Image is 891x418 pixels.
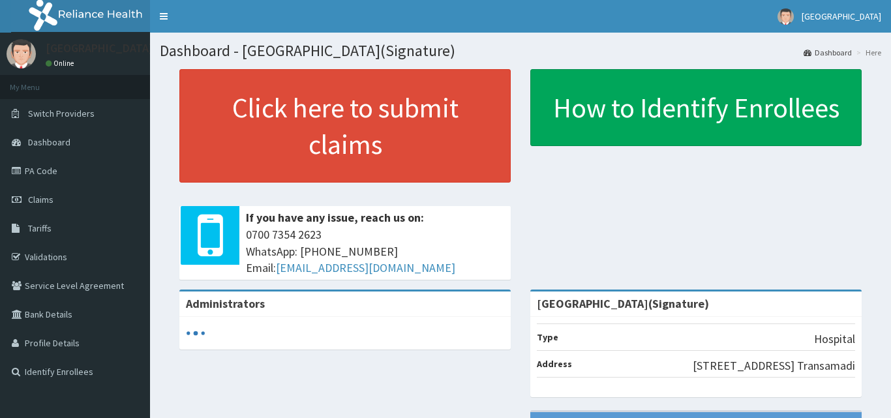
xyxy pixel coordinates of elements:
img: User Image [7,39,36,68]
a: [EMAIL_ADDRESS][DOMAIN_NAME] [276,260,455,275]
img: User Image [778,8,794,25]
a: Dashboard [804,47,852,58]
p: [STREET_ADDRESS] Transamadi [693,357,855,374]
span: Tariffs [28,222,52,234]
a: How to Identify Enrollees [530,69,862,146]
span: Switch Providers [28,108,95,119]
span: Dashboard [28,136,70,148]
h1: Dashboard - [GEOGRAPHIC_DATA](Signature) [160,42,881,59]
p: Hospital [814,331,855,348]
span: [GEOGRAPHIC_DATA] [802,10,881,22]
b: If you have any issue, reach us on: [246,210,424,225]
li: Here [853,47,881,58]
b: Administrators [186,296,265,311]
span: Claims [28,194,53,205]
strong: [GEOGRAPHIC_DATA](Signature) [537,296,709,311]
b: Type [537,331,558,343]
a: Online [46,59,77,68]
svg: audio-loading [186,323,205,343]
span: 0700 7354 2623 WhatsApp: [PHONE_NUMBER] Email: [246,226,504,276]
b: Address [537,358,572,370]
p: [GEOGRAPHIC_DATA] [46,42,153,54]
a: Click here to submit claims [179,69,511,183]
